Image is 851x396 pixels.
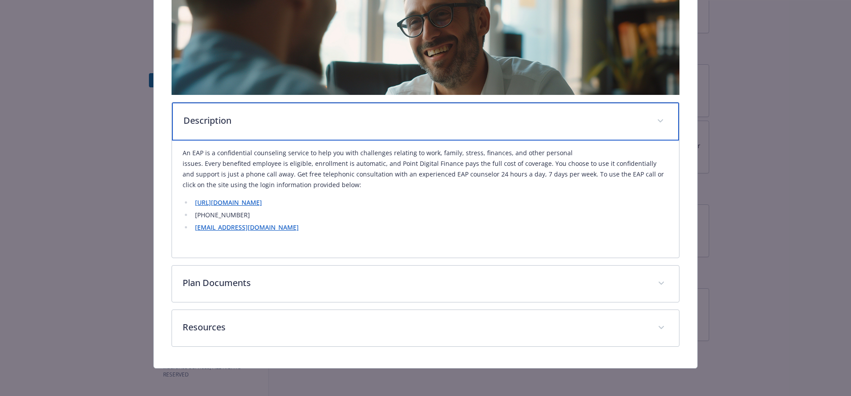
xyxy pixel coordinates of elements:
div: Plan Documents [172,266,679,302]
p: Resources [183,321,648,334]
p: Description [183,114,647,127]
div: Description [172,102,679,141]
div: Description [172,141,679,258]
li: [PHONE_NUMBER] [192,210,669,220]
p: An EAP is a confidential counseling service to help you with challenges relating to work, family,... [183,148,669,190]
a: [URL][DOMAIN_NAME] [195,198,262,207]
p: Plan Documents [183,276,648,290]
a: [EMAIL_ADDRESS][DOMAIN_NAME] [195,223,299,231]
div: Resources [172,310,679,346]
